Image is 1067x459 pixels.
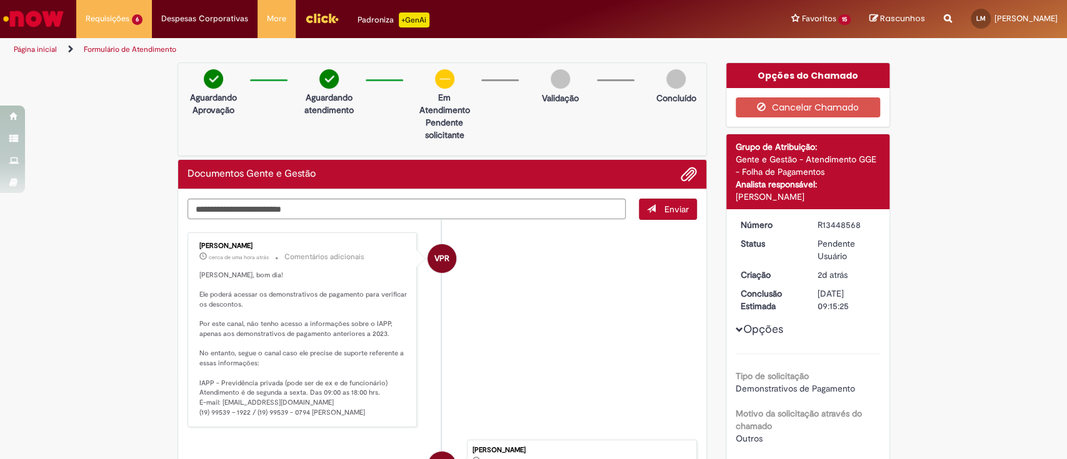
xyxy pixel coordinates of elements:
img: check-circle-green.png [319,69,339,89]
textarea: Digite sua mensagem aqui... [188,199,626,220]
span: LM [976,14,986,22]
span: Demonstrativos de Pagamento [736,383,855,394]
span: Rascunhos [880,12,925,24]
dt: Criação [731,269,808,281]
span: Enviar [664,204,689,215]
a: Rascunhos [869,13,925,25]
div: Pendente Usuário [818,237,876,262]
div: Padroniza [358,12,429,27]
a: Formulário de Atendimento [84,44,176,54]
div: Gente e Gestão - Atendimento GGE - Folha de Pagamentos [736,153,880,178]
div: [DATE] 09:15:25 [818,287,876,312]
p: Concluído [656,92,696,104]
ul: Trilhas de página [9,38,702,61]
span: Favoritos [801,12,836,25]
p: Validação [542,92,579,104]
b: Motivo da solicitação através do chamado [736,408,862,432]
span: 15 [838,14,851,25]
div: [PERSON_NAME] [473,447,690,454]
img: img-circle-grey.png [551,69,570,89]
button: Enviar [639,199,697,220]
span: VPR [434,244,449,274]
p: Aguardando atendimento [299,91,359,116]
div: [PERSON_NAME] [199,242,408,250]
img: ServiceNow [1,6,66,31]
img: check-circle-green.png [204,69,223,89]
span: [PERSON_NAME] [994,13,1058,24]
img: click_logo_yellow_360x200.png [305,9,339,27]
p: Em Atendimento [414,91,475,116]
div: Analista responsável: [736,178,880,190]
p: [PERSON_NAME], bom dia! Ele poderá acessar os demonstrativos de pagamento para verificar os desco... [199,270,408,418]
p: +GenAi [399,12,429,27]
a: Página inicial [14,44,57,54]
b: Tipo de solicitação [736,370,809,382]
div: 26/08/2025 14:15:22 [818,269,876,281]
span: Outros [736,433,763,444]
button: Cancelar Chamado [736,97,880,117]
span: Requisições [86,12,129,25]
h2: Documentos Gente e Gestão Histórico de tíquete [188,169,316,180]
time: 26/08/2025 14:15:22 [818,269,848,280]
div: [PERSON_NAME] [736,190,880,203]
div: Grupo de Atribuição: [736,141,880,153]
p: Pendente solicitante [414,116,475,141]
dt: Número [731,219,808,231]
span: 6 [132,14,143,25]
img: circle-minus.png [435,69,454,89]
div: Opções do Chamado [726,63,889,88]
span: More [267,12,286,25]
img: img-circle-grey.png [666,69,686,89]
dt: Conclusão Estimada [731,287,808,312]
span: 2d atrás [818,269,848,280]
dt: Status [731,237,808,250]
button: Adicionar anexos [681,166,697,182]
div: R13448568 [818,219,876,231]
span: cerca de uma hora atrás [209,254,269,261]
small: Comentários adicionais [284,252,364,262]
p: Aguardando Aprovação [183,91,244,116]
div: Vanessa Paiva Ribeiro [428,244,456,273]
span: Despesas Corporativas [161,12,248,25]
